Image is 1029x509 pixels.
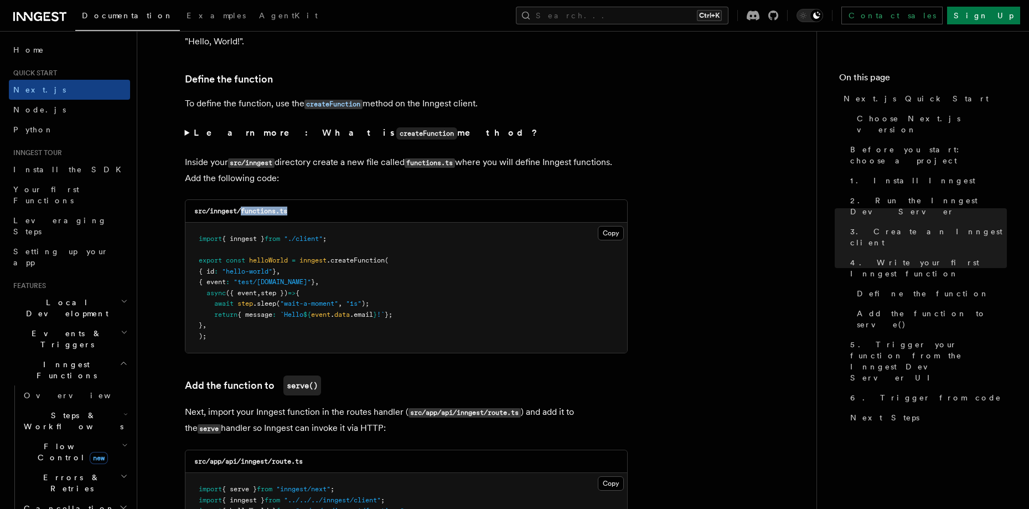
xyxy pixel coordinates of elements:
span: Inngest Functions [9,359,120,381]
a: Setting up your app [9,241,130,273]
span: data [334,311,350,318]
a: AgentKit [252,3,324,30]
span: { inngest } [222,496,265,504]
span: Quick start [9,69,57,78]
span: Local Development [9,297,121,319]
span: Install the SDK [13,165,128,174]
a: Add the function to serve() [852,304,1007,335]
a: Choose Next.js version [852,109,1007,140]
a: Python [9,120,130,140]
span: 5. Trigger your function from the Inngest Dev Server UI [850,339,1007,383]
button: Toggle dark mode [797,9,823,22]
kbd: Ctrl+K [697,10,722,21]
span: } [272,268,276,275]
code: functions.ts [405,158,455,168]
a: Leveraging Steps [9,210,130,241]
span: { serve } [222,485,257,493]
span: .email [350,311,373,318]
span: 4. Write your first Inngest function [850,257,1007,279]
code: createFunction [304,100,363,109]
span: } [373,311,377,318]
span: Features [9,281,46,290]
span: from [257,485,272,493]
span: Inngest tour [9,148,62,157]
span: Flow Control [19,441,122,463]
a: Before you start: choose a project [846,140,1007,171]
span: Steps & Workflows [19,410,123,432]
span: Before you start: choose a project [850,144,1007,166]
span: Add the function to serve() [857,308,1007,330]
span: { message [237,311,272,318]
a: Documentation [75,3,180,31]
button: Events & Triggers [9,323,130,354]
span: "hello-world" [222,268,272,275]
button: Steps & Workflows [19,405,130,436]
span: 1. Install Inngest [850,175,975,186]
span: .sleep [253,300,276,307]
span: { id [199,268,214,275]
span: Examples [187,11,246,20]
code: src/inngest [228,158,275,168]
span: Your first Functions [13,185,79,205]
a: Install the SDK [9,160,130,179]
a: Your first Functions [9,179,130,210]
a: Contact sales [841,7,943,24]
code: serve [198,424,221,434]
span: Errors & Retries [19,472,120,494]
a: Next.js Quick Start [839,89,1007,109]
a: Define the function [185,71,273,87]
a: createFunction [304,98,363,109]
span: 6. Trigger from code [850,392,1001,403]
span: await [214,300,234,307]
span: Next.js Quick Start [844,93,989,104]
p: To define the function, use the method on the Inngest client. [185,96,628,112]
span: , [203,321,206,329]
span: 2. Run the Inngest Dev Server [850,195,1007,217]
span: event [311,311,330,318]
span: } [311,278,315,286]
span: "inngest/next" [276,485,330,493]
span: "1s" [346,300,361,307]
button: Search...Ctrl+K [516,7,728,24]
button: Copy [598,226,624,240]
p: Next, import your Inngest function in the routes handler ( ) and add it to the handler so Inngest... [185,404,628,436]
a: Next Steps [846,408,1007,428]
span: ; [381,496,385,504]
span: export [199,256,222,264]
button: Flow Controlnew [19,436,130,467]
a: Home [9,40,130,60]
span: { inngest } [222,235,265,243]
span: { event [199,278,226,286]
button: Copy [598,476,624,491]
span: from [265,235,280,243]
span: ; [330,485,334,493]
button: Local Development [9,292,130,323]
a: Examples [180,3,252,30]
span: , [276,268,280,275]
button: Errors & Retries [19,467,130,498]
span: return [214,311,237,318]
span: import [199,485,222,493]
span: Leveraging Steps [13,216,107,236]
span: ${ [303,311,311,318]
span: , [315,278,319,286]
span: Choose Next.js version [857,113,1007,135]
span: : [272,311,276,318]
code: src/app/api/inngest/route.ts [194,457,303,465]
span: { [296,289,299,297]
span: } [199,321,203,329]
span: "./client" [284,235,323,243]
span: ; [323,235,327,243]
span: 3. Create an Inngest client [850,226,1007,248]
a: Add the function toserve() [185,376,321,395]
span: , [338,300,342,307]
span: : [214,268,218,275]
span: from [265,496,280,504]
a: 1. Install Inngest [846,171,1007,191]
a: 5. Trigger your function from the Inngest Dev Server UI [846,335,1007,388]
span: inngest [299,256,327,264]
a: 3. Create an Inngest client [846,222,1007,253]
span: ( [276,300,280,307]
span: const [226,256,245,264]
span: Node.js [13,105,66,114]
